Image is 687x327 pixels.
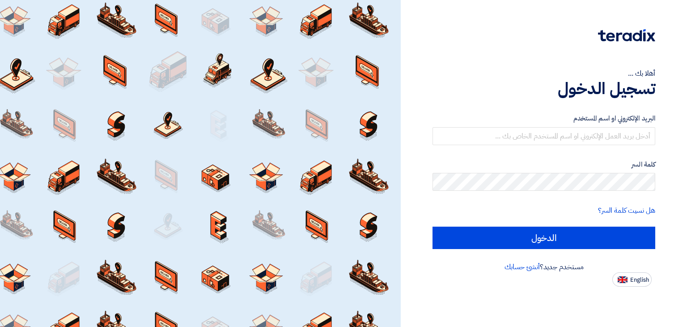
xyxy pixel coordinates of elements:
[433,159,655,170] label: كلمة السر
[433,68,655,79] div: أهلا بك ...
[433,113,655,124] label: البريد الإلكتروني او اسم المستخدم
[433,262,655,272] div: مستخدم جديد؟
[433,227,655,249] input: الدخول
[433,79,655,99] h1: تسجيل الدخول
[433,127,655,145] input: أدخل بريد العمل الإلكتروني او اسم المستخدم الخاص بك ...
[612,272,652,287] button: English
[505,262,540,272] a: أنشئ حسابك
[630,277,649,283] span: English
[598,29,655,42] img: Teradix logo
[598,205,655,216] a: هل نسيت كلمة السر؟
[618,276,628,283] img: en-US.png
